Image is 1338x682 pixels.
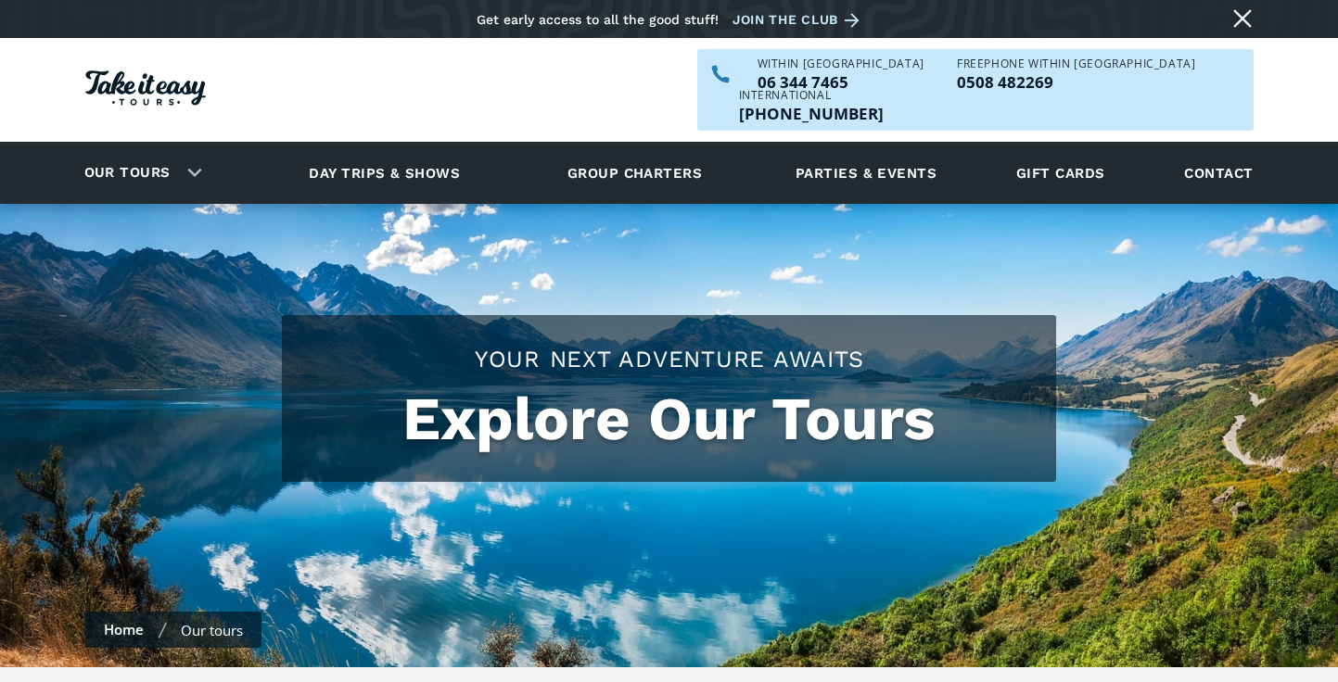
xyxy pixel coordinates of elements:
div: Our tours [181,621,243,639]
p: 0508 482269 [957,74,1195,90]
a: Call us freephone within NZ on 0508482269 [957,74,1195,90]
a: Close message [1228,4,1257,33]
a: Join the club [733,8,866,32]
div: Freephone WITHIN [GEOGRAPHIC_DATA] [957,58,1195,69]
a: Call us within NZ on 063447465 [758,74,924,90]
a: Homepage [85,61,206,120]
nav: breadcrumbs [85,612,261,648]
a: Day trips & shows [286,147,483,198]
h2: Your Next Adventure Awaits [300,343,1038,375]
a: Call us outside of NZ on +6463447465 [739,106,884,121]
div: International [739,90,884,101]
p: [PHONE_NUMBER] [739,106,884,121]
img: Take it easy Tours logo [85,70,206,106]
a: Contact [1175,147,1262,198]
a: Home [104,620,144,638]
a: Group charters [544,147,725,198]
a: Gift cards [1007,147,1115,198]
p: 06 344 7465 [758,74,924,90]
a: Parties & events [786,147,946,198]
div: Get early access to all the good stuff! [477,12,719,27]
div: WITHIN [GEOGRAPHIC_DATA] [758,58,924,69]
a: Our tours [70,151,185,195]
h1: Explore Our Tours [300,385,1038,454]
